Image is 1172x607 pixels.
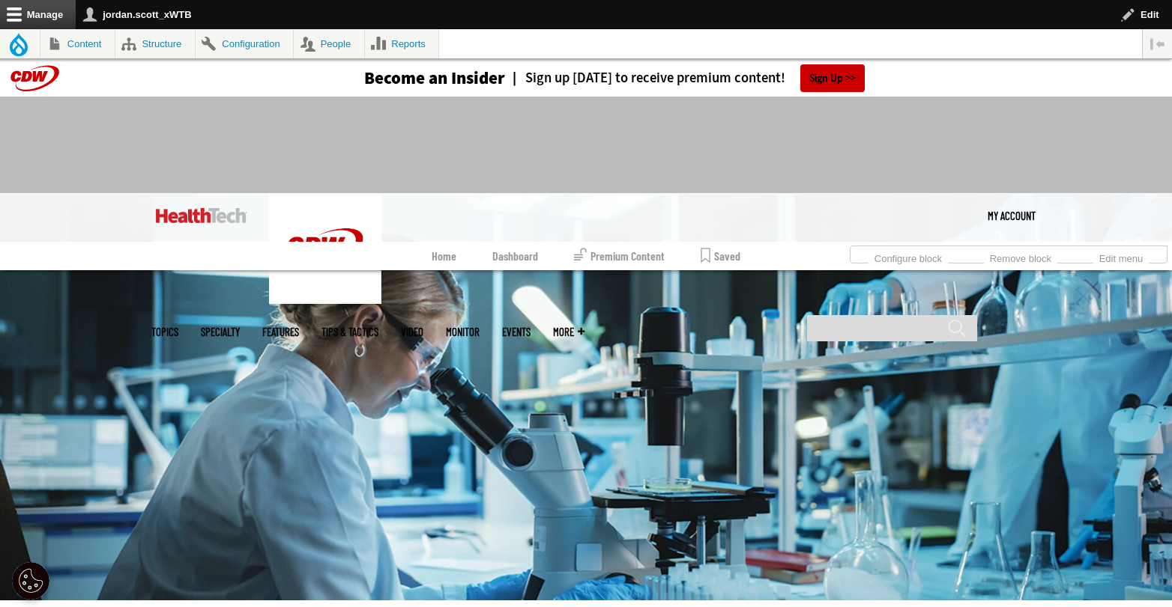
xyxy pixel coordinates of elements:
a: Configure block [869,248,948,265]
a: MonITor [446,326,480,338]
a: Video [401,326,423,338]
a: Content [40,29,115,58]
a: Premium Content [574,242,665,270]
a: Remove block [984,248,1057,265]
a: Events [502,326,531,338]
img: Home [156,208,247,223]
span: Topics [151,326,178,338]
a: CDW [269,292,381,308]
div: Cookie Settings [12,562,49,600]
div: User menu [988,193,1036,238]
a: Configuration [196,29,293,58]
h3: Become an Insider [364,70,505,87]
a: Features [262,326,299,338]
a: Sign up [DATE] to receive premium content! [505,71,785,85]
a: Edit menu [1093,248,1149,265]
a: Sign Up [800,64,865,92]
a: Structure [115,29,195,58]
iframe: advertisement [313,112,859,179]
a: Dashboard [492,242,538,270]
a: Home [432,242,456,270]
button: Open Preferences [12,562,49,600]
a: Reports [365,29,439,58]
a: People [294,29,364,58]
button: Vertical orientation [1143,29,1172,58]
a: Become an Insider [308,70,505,87]
a: Tips & Tactics [321,326,378,338]
a: My Account [988,193,1036,238]
span: More [553,326,585,338]
a: Saved [701,242,740,270]
img: Home [269,193,381,304]
span: Specialty [201,326,240,338]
